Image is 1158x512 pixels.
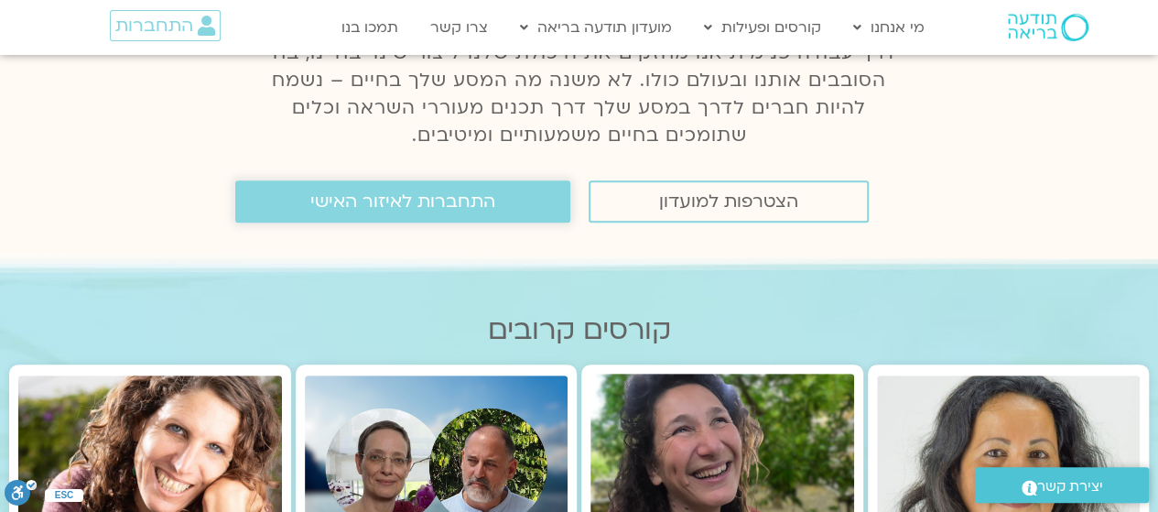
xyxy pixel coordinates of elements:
p: דרך עבודה פנימית אנו מחזקים את היכולת שלנו ליצור שינוי בחיינו, בחיי הסובבים אותנו ובעולם כולו. לא... [252,39,907,149]
a: התחברות [110,10,221,41]
a: הצטרפות למועדון [589,180,869,223]
a: יצירת קשר [975,467,1149,503]
span: הצטרפות למועדון [659,191,798,212]
img: תודעה בריאה [1008,14,1088,41]
a: קורסים ופעילות [695,10,830,45]
span: יצירת קשר [1037,474,1103,499]
a: מועדון תודעה בריאה [511,10,681,45]
span: התחברות לאיזור האישי [310,191,495,212]
a: התחברות לאיזור האישי [235,180,570,223]
a: מי אנחנו [844,10,934,45]
span: התחברות [115,16,193,36]
a: תמכו בנו [332,10,407,45]
a: צרו קשר [421,10,497,45]
h2: קורסים קרובים [9,314,1149,346]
